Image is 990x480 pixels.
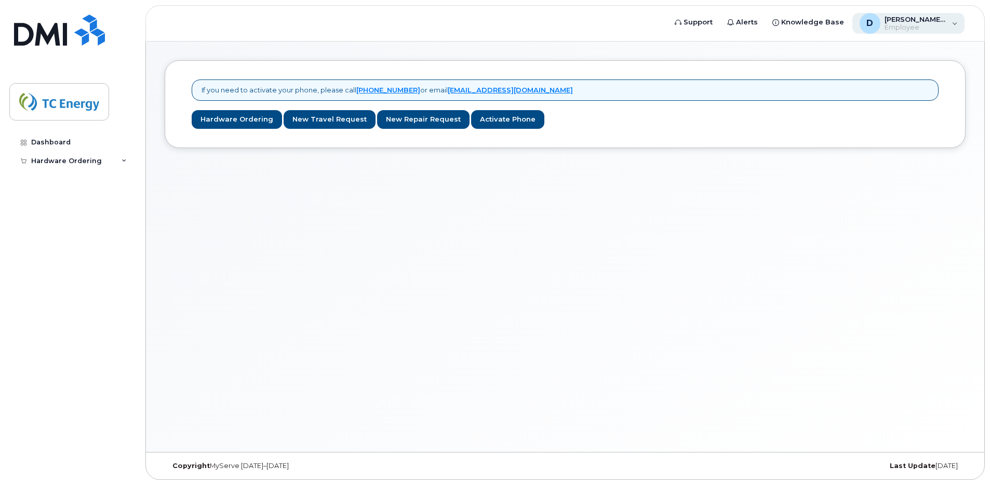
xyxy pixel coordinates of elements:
a: New Repair Request [377,110,470,129]
div: MyServe [DATE]–[DATE] [165,462,432,470]
strong: Last Update [890,462,935,470]
a: Activate Phone [471,110,544,129]
a: [EMAIL_ADDRESS][DOMAIN_NAME] [448,86,573,94]
iframe: Messenger Launcher [945,435,982,472]
p: If you need to activate your phone, please call or email [202,85,573,95]
a: [PHONE_NUMBER] [356,86,420,94]
a: Hardware Ordering [192,110,282,129]
a: New Travel Request [284,110,376,129]
strong: Copyright [172,462,210,470]
div: [DATE] [699,462,966,470]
